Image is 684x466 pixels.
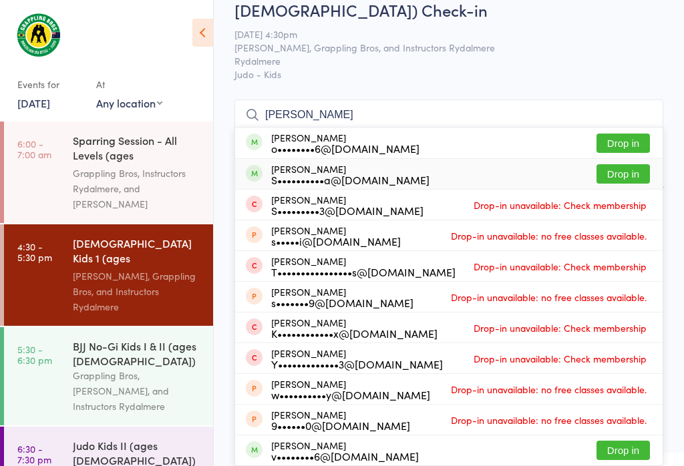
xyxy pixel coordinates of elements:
[470,318,650,338] span: Drop-in unavailable: Check membership
[448,226,650,246] span: Drop-in unavailable: no free classes available.
[271,225,401,246] div: [PERSON_NAME]
[73,268,202,314] div: [PERSON_NAME], Grappling Bros, and Instructors Rydalmere
[271,164,430,185] div: [PERSON_NAME]
[271,286,413,308] div: [PERSON_NAME]
[73,338,202,368] div: BJJ No-Gi Kids I & II (ages [DEMOGRAPHIC_DATA])
[271,359,443,369] div: Y•••••••••••••3@[DOMAIN_NAME]
[470,348,650,369] span: Drop-in unavailable: Check membership
[271,236,401,246] div: s•••••i@[DOMAIN_NAME]
[271,143,419,154] div: o••••••••6@[DOMAIN_NAME]
[96,95,162,110] div: Any location
[470,195,650,215] span: Drop-in unavailable: Check membership
[470,256,650,276] span: Drop-in unavailable: Check membership
[596,164,650,184] button: Drop in
[17,73,83,95] div: Events for
[234,67,663,81] span: Judo - Kids
[4,122,213,223] a: 6:00 -7:00 amSparring Session - All Levels (ages [DEMOGRAPHIC_DATA]+)Grappling Bros, Instructors ...
[271,451,419,461] div: v••••••••6@[DOMAIN_NAME]
[271,174,430,185] div: S••••••••••a@[DOMAIN_NAME]
[271,440,419,461] div: [PERSON_NAME]
[448,287,650,307] span: Drop-in unavailable: no free classes available.
[234,99,663,130] input: Search
[271,205,423,216] div: S•••••••••3@[DOMAIN_NAME]
[271,409,410,431] div: [PERSON_NAME]
[271,256,456,277] div: [PERSON_NAME]
[13,10,63,60] img: Grappling Bros Rydalmere
[17,138,51,160] time: 6:00 - 7:00 am
[17,241,52,262] time: 4:30 - 5:30 pm
[271,194,423,216] div: [PERSON_NAME]
[271,348,443,369] div: [PERSON_NAME]
[271,328,438,338] div: K••••••••••••x@[DOMAIN_NAME]
[17,344,52,365] time: 5:30 - 6:30 pm
[596,441,650,460] button: Drop in
[4,327,213,425] a: 5:30 -6:30 pmBJJ No-Gi Kids I & II (ages [DEMOGRAPHIC_DATA])Grappling Bros, [PERSON_NAME], and In...
[448,379,650,399] span: Drop-in unavailable: no free classes available.
[17,443,51,465] time: 6:30 - 7:30 pm
[73,368,202,414] div: Grappling Bros, [PERSON_NAME], and Instructors Rydalmere
[448,410,650,430] span: Drop-in unavailable: no free classes available.
[271,266,456,277] div: T••••••••••••••••s@[DOMAIN_NAME]
[96,73,162,95] div: At
[271,379,430,400] div: [PERSON_NAME]
[271,317,438,338] div: [PERSON_NAME]
[271,420,410,431] div: 9••••••0@[DOMAIN_NAME]
[234,27,643,41] span: [DATE] 4:30pm
[73,236,202,268] div: [DEMOGRAPHIC_DATA] Kids 1 (ages [DEMOGRAPHIC_DATA])
[234,41,643,54] span: [PERSON_NAME], Grappling Bros, and Instructors Rydalmere
[4,224,213,326] a: 4:30 -5:30 pm[DEMOGRAPHIC_DATA] Kids 1 (ages [DEMOGRAPHIC_DATA])[PERSON_NAME], Grappling Bros, an...
[271,297,413,308] div: s•••••••9@[DOMAIN_NAME]
[73,133,202,166] div: Sparring Session - All Levels (ages [DEMOGRAPHIC_DATA]+)
[271,132,419,154] div: [PERSON_NAME]
[73,166,202,212] div: Grappling Bros, Instructors Rydalmere, and [PERSON_NAME]
[271,389,430,400] div: w••••••••••y@[DOMAIN_NAME]
[596,134,650,153] button: Drop in
[17,95,50,110] a: [DATE]
[234,54,643,67] span: Rydalmere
